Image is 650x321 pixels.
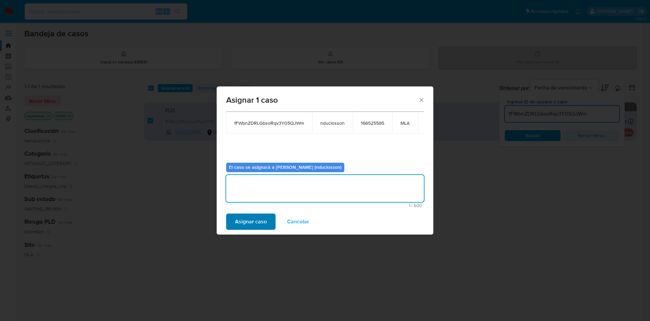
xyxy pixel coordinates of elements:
[418,97,424,103] button: Cerrar ventana
[234,120,304,126] span: fFWbnZDRLGbsoRqv3Y05QJWm
[400,120,410,126] span: MLA
[320,120,345,126] span: nduclosson
[287,214,309,229] span: Cancelar
[217,86,433,235] div: assign-modal
[229,164,342,170] b: El caso se asignará a [PERSON_NAME] (nduclosson)
[228,203,422,208] span: Máximo 500 caracteres
[226,214,276,230] button: Asignar caso
[235,214,267,229] span: Asignar caso
[226,96,418,104] span: Asignar 1 caso
[278,214,318,230] button: Cancelar
[361,120,384,126] span: 166525595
